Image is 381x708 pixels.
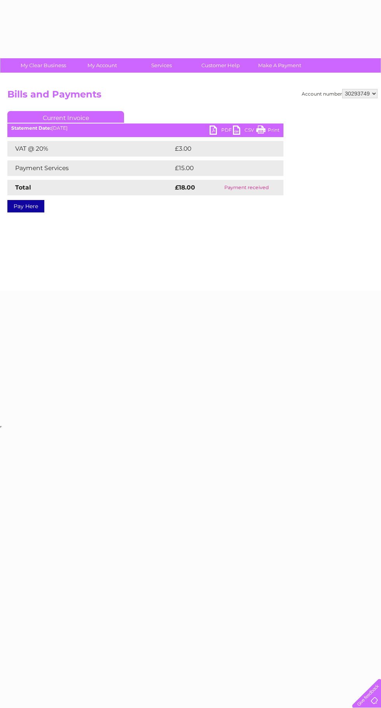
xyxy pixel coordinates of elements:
[210,125,233,137] a: PDF
[7,160,173,176] td: Payment Services
[248,58,312,73] a: Make A Payment
[7,89,378,104] h2: Bills and Payments
[256,125,280,137] a: Print
[210,180,283,195] td: Payment received
[175,184,195,191] strong: £18.00
[70,58,135,73] a: My Account
[173,160,267,176] td: £15.00
[7,141,173,157] td: VAT @ 20%
[233,125,256,137] a: CSV
[7,111,124,123] a: Current Invoice
[7,125,283,131] div: [DATE]
[129,58,194,73] a: Services
[189,58,253,73] a: Customer Help
[7,200,44,212] a: Pay Here
[11,125,51,131] b: Statement Date:
[302,89,378,98] div: Account number
[11,58,75,73] a: My Clear Business
[15,184,31,191] strong: Total
[173,141,266,157] td: £3.00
